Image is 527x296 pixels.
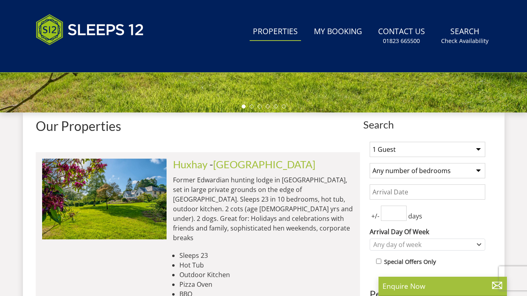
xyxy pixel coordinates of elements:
[438,23,492,49] a: SearchCheck Availability
[375,23,428,49] a: Contact Us01823 665500
[179,251,354,260] li: Sleeps 23
[179,260,354,270] li: Hot Tub
[370,211,381,221] span: +/-
[36,119,360,133] h1: Our Properties
[441,37,488,45] small: Check Availability
[311,23,365,41] a: My Booking
[363,119,492,130] span: Search
[173,158,208,170] a: Huxhay
[210,158,315,170] span: -
[407,211,424,221] span: days
[173,175,354,243] p: Former Edwardian hunting lodge in [GEOGRAPHIC_DATA], set in large private grounds on the edge of ...
[384,257,436,266] label: Special Offers Only
[213,158,315,170] a: [GEOGRAPHIC_DATA]
[370,184,485,200] input: Arrival Date
[370,239,485,251] div: Combobox
[179,280,354,289] li: Pizza Oven
[250,23,301,41] a: Properties
[42,159,167,239] img: duxhams-somerset-holiday-accomodation-sleeps-12.original.jpg
[383,281,503,291] p: Enquire Now
[32,55,116,61] iframe: Customer reviews powered by Trustpilot
[371,240,475,249] div: Any day of week
[179,270,354,280] li: Outdoor Kitchen
[36,10,144,50] img: Sleeps 12
[370,227,485,237] label: Arrival Day Of Week
[383,37,420,45] small: 01823 665500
